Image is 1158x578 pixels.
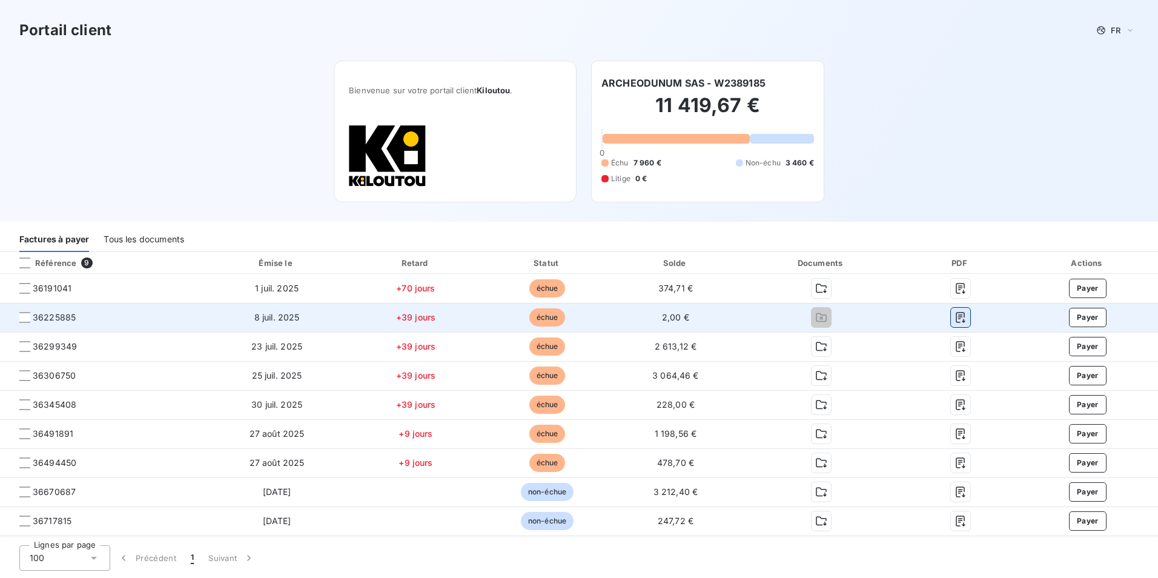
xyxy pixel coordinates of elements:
[184,545,201,571] button: 1
[657,457,694,468] span: 478,70 €
[255,283,299,293] span: 1 juil. 2025
[263,516,291,526] span: [DATE]
[600,148,604,158] span: 0
[529,337,566,356] span: échue
[207,257,347,269] div: Émise le
[33,370,76,382] span: 36306750
[529,308,566,327] span: échue
[352,257,480,269] div: Retard
[33,486,76,498] span: 36670687
[1069,395,1107,414] button: Payer
[611,158,629,168] span: Échu
[1111,25,1120,35] span: FR
[33,282,71,294] span: 36191041
[254,312,300,322] span: 8 juil. 2025
[33,515,71,527] span: 36717815
[529,454,566,472] span: échue
[251,399,302,410] span: 30 juil. 2025
[33,457,76,469] span: 36494450
[635,173,647,184] span: 0 €
[521,512,574,530] span: non-échue
[1069,511,1107,531] button: Payer
[1069,279,1107,298] button: Payer
[601,93,814,130] h2: 11 419,67 €
[786,158,814,168] span: 3 460 €
[110,545,184,571] button: Précédent
[529,279,566,297] span: échue
[741,257,901,269] div: Documents
[396,399,435,410] span: +39 jours
[251,341,302,351] span: 23 juil. 2025
[10,257,76,268] div: Référence
[349,85,561,95] span: Bienvenue sur votre portail client .
[1069,337,1107,356] button: Payer
[19,19,111,41] h3: Portail client
[33,399,76,411] span: 36345408
[611,173,630,184] span: Litige
[263,487,291,497] span: [DATE]
[529,425,566,443] span: échue
[658,283,693,293] span: 374,71 €
[396,283,435,293] span: +70 jours
[33,311,76,324] span: 36225885
[349,124,426,187] img: Company logo
[615,257,736,269] div: Solde
[250,457,305,468] span: 27 août 2025
[201,545,262,571] button: Suivant
[658,516,693,526] span: 247,72 €
[1069,366,1107,385] button: Payer
[529,367,566,385] span: échue
[396,312,435,322] span: +39 jours
[601,76,766,90] h6: ARCHEODUNUM SAS - W2389185
[655,428,697,439] span: 1 198,56 €
[252,370,302,380] span: 25 juil. 2025
[1069,482,1107,502] button: Payer
[250,428,305,439] span: 27 août 2025
[657,399,695,410] span: 228,00 €
[1069,424,1107,443] button: Payer
[652,370,699,380] span: 3 064,46 €
[396,341,435,351] span: +39 jours
[1020,257,1156,269] div: Actions
[33,340,77,353] span: 36299349
[191,552,194,564] span: 1
[30,552,44,564] span: 100
[485,257,610,269] div: Statut
[653,487,698,497] span: 3 212,40 €
[662,312,689,322] span: 2,00 €
[396,370,435,380] span: +39 jours
[634,158,661,168] span: 7 960 €
[399,457,432,468] span: +9 jours
[746,158,781,168] span: Non-échu
[521,483,574,501] span: non-échue
[1069,308,1107,327] button: Payer
[1069,453,1107,473] button: Payer
[19,227,89,252] div: Factures à payer
[906,257,1015,269] div: PDF
[104,227,184,252] div: Tous les documents
[655,341,697,351] span: 2 613,12 €
[81,257,92,268] span: 9
[33,428,73,440] span: 36491891
[399,428,432,439] span: +9 jours
[477,85,510,95] span: Kiloutou
[529,396,566,414] span: échue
